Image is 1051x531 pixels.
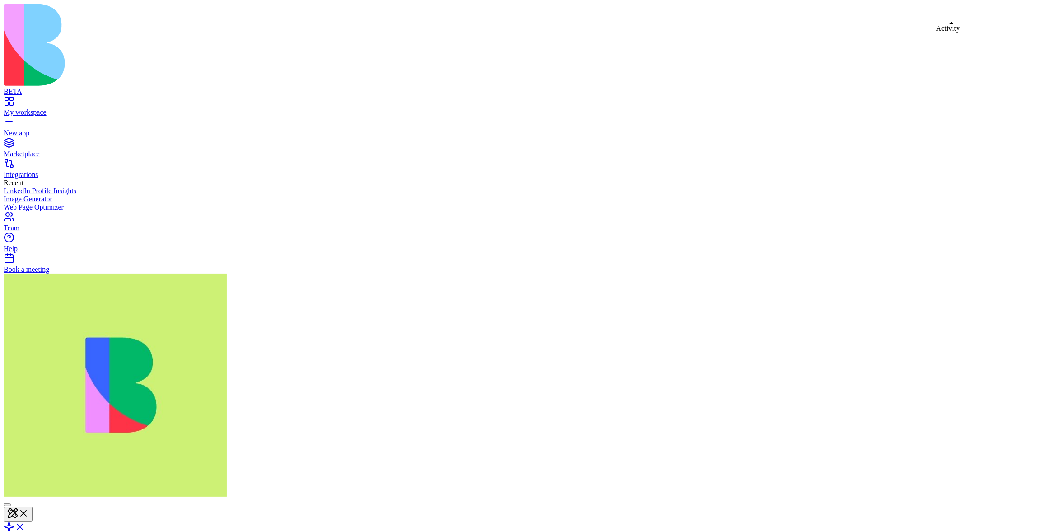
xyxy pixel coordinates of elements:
[4,179,23,186] span: Recent
[4,129,1047,137] div: New app
[20,51,116,73] img: Company Logo
[4,216,1047,232] a: Team
[4,100,1047,116] a: My workspace
[4,245,1047,253] div: Help
[4,150,1047,158] div: Marketplace
[4,88,1047,96] div: BETA
[4,79,1047,96] a: BETA
[4,108,1047,116] div: My workspace
[936,24,960,33] div: Activity
[4,187,1047,195] a: LinkedIn Profile Insights
[11,11,46,25] img: Company Logo
[79,7,101,29] a: Submissions
[4,224,1047,232] div: Team
[112,7,125,29] a: Settings
[4,142,1047,158] a: Marketplace
[4,4,367,86] img: logo
[4,121,1047,137] a: New app
[4,195,1047,203] a: Image Generator
[4,257,1047,274] a: Book a meeting
[46,7,69,29] a: Booking Form
[4,171,1047,179] div: Integrations
[4,265,1047,274] div: Book a meeting
[4,237,1047,253] a: Help
[4,274,227,497] img: WhatsApp_Image_2025-01-03_at_11.26.17_rubx1k.jpg
[4,163,1047,179] a: Integrations
[4,203,1047,211] a: Web Page Optimizer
